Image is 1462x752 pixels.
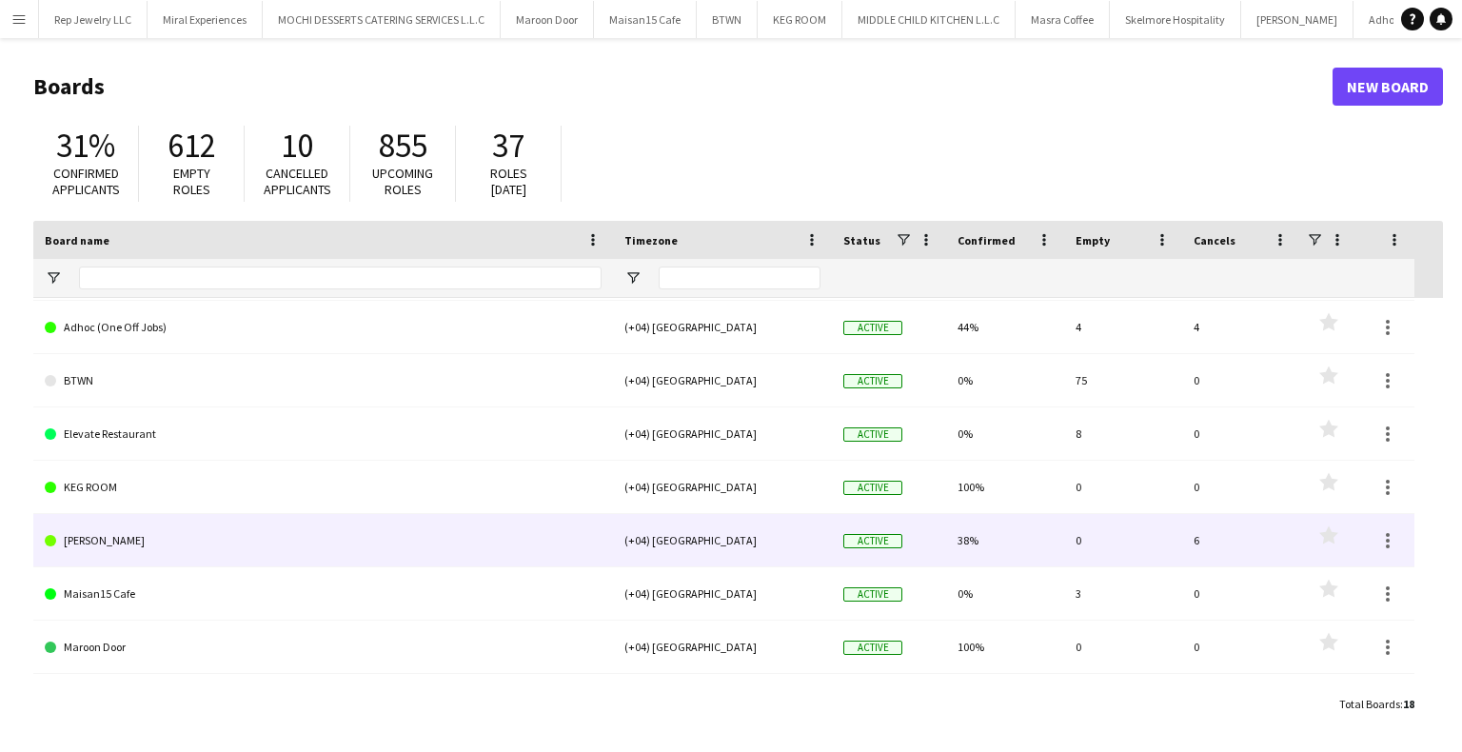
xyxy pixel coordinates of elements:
[263,1,501,38] button: MOCHI DESSERTS CATERING SERVICES L.L.C
[1064,407,1182,460] div: 8
[1064,621,1182,673] div: 0
[490,165,527,198] span: Roles [DATE]
[946,567,1064,620] div: 0%
[1333,68,1443,106] a: New Board
[1339,697,1400,711] span: Total Boards
[45,269,62,287] button: Open Filter Menu
[45,301,602,354] a: Adhoc (One Off Jobs)
[946,621,1064,673] div: 100%
[613,461,832,513] div: (+04) [GEOGRAPHIC_DATA]
[613,407,832,460] div: (+04) [GEOGRAPHIC_DATA]
[173,165,210,198] span: Empty roles
[659,267,820,289] input: Timezone Filter Input
[843,321,902,335] span: Active
[843,641,902,655] span: Active
[492,125,524,167] span: 37
[613,621,832,673] div: (+04) [GEOGRAPHIC_DATA]
[1064,301,1182,353] div: 4
[45,354,602,407] a: BTWN
[45,407,602,461] a: Elevate Restaurant
[45,461,602,514] a: KEG ROOM
[946,301,1064,353] div: 44%
[843,374,902,388] span: Active
[1339,685,1414,722] div: :
[1076,233,1110,247] span: Empty
[1016,1,1110,38] button: Masra Coffee
[39,1,148,38] button: Rep Jewelry LLC
[946,354,1064,406] div: 0%
[1182,461,1300,513] div: 0
[52,165,120,198] span: Confirmed applicants
[613,301,832,353] div: (+04) [GEOGRAPHIC_DATA]
[946,674,1064,726] div: 0%
[45,233,109,247] span: Board name
[1064,674,1182,726] div: 0
[281,125,313,167] span: 10
[624,269,642,287] button: Open Filter Menu
[1064,514,1182,566] div: 0
[56,125,115,167] span: 31%
[45,674,602,727] a: Masra Coffee
[613,514,832,566] div: (+04) [GEOGRAPHIC_DATA]
[697,1,758,38] button: BTWN
[1241,1,1353,38] button: [PERSON_NAME]
[842,1,1016,38] button: MIDDLE CHILD KITCHEN L.L.C
[1064,461,1182,513] div: 0
[1403,697,1414,711] span: 18
[1182,621,1300,673] div: 0
[843,534,902,548] span: Active
[45,514,602,567] a: [PERSON_NAME]
[1064,354,1182,406] div: 75
[1182,354,1300,406] div: 0
[168,125,216,167] span: 612
[379,125,427,167] span: 855
[372,165,433,198] span: Upcoming roles
[1182,674,1300,726] div: 0
[758,1,842,38] button: KEG ROOM
[264,165,331,198] span: Cancelled applicants
[843,587,902,602] span: Active
[1182,301,1300,353] div: 4
[624,233,678,247] span: Timezone
[1182,407,1300,460] div: 0
[613,567,832,620] div: (+04) [GEOGRAPHIC_DATA]
[946,461,1064,513] div: 100%
[45,567,602,621] a: Maisan15 Cafe
[45,621,602,674] a: Maroon Door
[1064,567,1182,620] div: 3
[843,233,880,247] span: Status
[613,674,832,726] div: (+04) [GEOGRAPHIC_DATA]
[613,354,832,406] div: (+04) [GEOGRAPHIC_DATA]
[79,267,602,289] input: Board name Filter Input
[843,481,902,495] span: Active
[958,233,1016,247] span: Confirmed
[1194,233,1235,247] span: Cancels
[148,1,263,38] button: Miral Experiences
[946,514,1064,566] div: 38%
[33,72,1333,101] h1: Boards
[843,427,902,442] span: Active
[501,1,594,38] button: Maroon Door
[946,407,1064,460] div: 0%
[1182,567,1300,620] div: 0
[1182,514,1300,566] div: 6
[594,1,697,38] button: Maisan15 Cafe
[1110,1,1241,38] button: Skelmore Hospitality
